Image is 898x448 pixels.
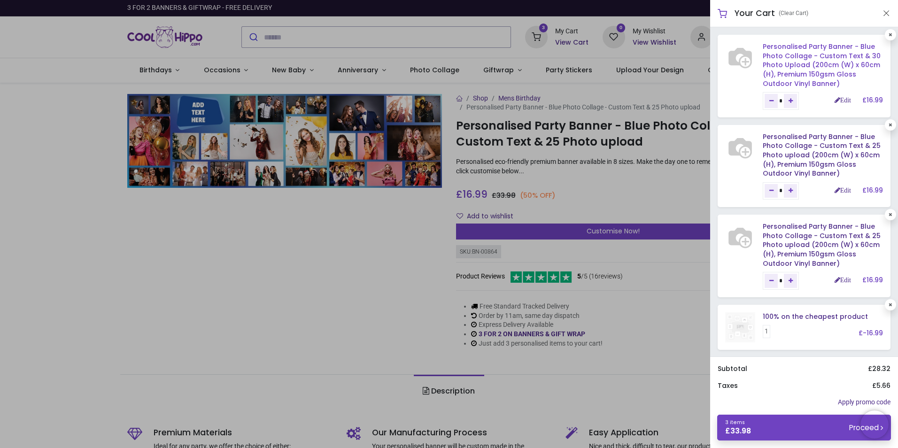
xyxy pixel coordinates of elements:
[872,364,890,373] span: 28.32
[862,96,883,105] h6: £
[835,187,851,193] a: Edit
[765,274,778,288] a: Remove one
[725,222,755,252] img: S65749 - [BN-00864-200W60H-BANNER_VY] Personalised Party Banner - Blue Photo Collage - Custom Tex...
[763,42,881,88] a: Personalised Party Banner - Blue Photo Collage - Custom Text & 30 Photo Upload (200cm (W) x 60cm ...
[730,426,751,436] span: 33.98
[838,398,890,407] a: Apply promo code
[779,9,808,17] a: (Clear Cart)
[862,276,883,285] h6: £
[765,94,778,108] a: Remove one
[876,381,890,390] span: 5.66
[784,184,797,198] a: Add one
[860,410,889,439] iframe: Brevo live chat
[835,97,851,103] a: Edit
[882,8,890,19] button: Close
[725,132,755,162] img: S65749 - [BN-00864-200W60H-BANNER_VY] Personalised Party Banner - Blue Photo Collage - Custom Tex...
[725,312,755,342] img: 100% on the cheapest product
[763,222,881,268] a: Personalised Party Banner - Blue Photo Collage - Custom Text & 25 Photo upload (200cm (W) x 60cm ...
[849,423,883,433] small: Proceed
[718,364,747,374] h6: Subtotal
[763,312,868,321] a: 100% on the cheapest product
[763,132,881,178] a: Personalised Party Banner - Blue Photo Collage - Custom Text & 25 Photo upload (200cm (W) x 60cm ...
[859,329,883,338] h6: £
[862,186,883,195] h6: £
[863,328,883,338] span: -﻿16.99
[872,381,890,391] h6: £
[718,381,738,391] h6: Taxes
[717,415,891,440] a: 3 items £33.98 Proceed
[784,274,797,288] a: Add one
[867,185,883,195] span: 16.99
[784,94,797,108] a: Add one
[867,275,883,285] span: 16.99
[725,419,745,426] span: 3 items
[735,8,775,19] h5: Your Cart
[725,426,751,436] span: £
[725,42,755,72] img: S65749 - [BN-00866-200W60H-BANNER_VY] Personalised Party Banner - Blue Photo Collage - Custom Tex...
[868,364,890,374] h6: £
[835,277,851,283] a: Edit
[867,95,883,105] span: 16.99
[765,184,778,198] a: Remove one
[765,327,768,336] span: 1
